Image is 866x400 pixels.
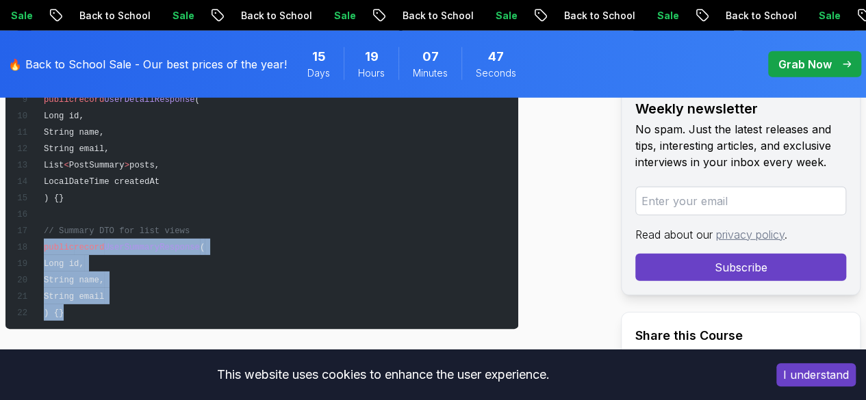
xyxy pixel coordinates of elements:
h2: Weekly newsletter [635,99,846,118]
p: Back to School [548,9,641,23]
span: String email, [44,144,110,154]
span: ( [195,95,200,105]
h2: Share this Course [635,326,846,345]
span: String name, [44,128,104,137]
span: < [64,161,68,170]
span: ) {} [44,194,64,203]
span: List [44,161,64,170]
p: Back to School [64,9,157,23]
span: > [125,161,129,170]
p: Back to School [710,9,803,23]
a: privacy policy [716,228,785,241]
span: 47 Seconds [488,47,504,66]
span: Minutes [413,66,448,80]
span: // Summary DTO for list views [44,226,190,236]
p: Read about our . [635,226,846,243]
p: Sale [803,9,847,23]
button: Subscribe [635,254,846,281]
span: 7 Minutes [422,47,439,66]
p: Grab Now [778,56,832,72]
span: Long id, [44,259,84,269]
span: posts, [129,161,160,170]
span: PostSummary [69,161,125,170]
button: Accept cookies [776,363,856,386]
span: 15 Days [312,47,326,66]
span: UserDetailResponse [104,95,194,105]
span: ( [200,243,205,252]
span: LocalDateTime createdAt [44,177,160,187]
span: record [74,95,104,105]
p: Sale [318,9,362,23]
span: Long id, [44,111,84,121]
span: String email [44,292,104,302]
span: public [44,95,74,105]
input: Enter your email [635,187,846,215]
p: Sale [641,9,685,23]
p: Sale [157,9,201,23]
span: ) {} [44,308,64,318]
span: Days [307,66,330,80]
span: Seconds [476,66,516,80]
p: No spam. Just the latest releases and tips, interesting articles, and exclusive interviews in you... [635,121,846,170]
span: String name, [44,276,104,285]
span: 19 Hours [365,47,379,66]
span: public [44,243,74,252]
span: Hours [358,66,385,80]
span: record [74,243,104,252]
span: UserSummaryResponse [104,243,200,252]
p: Back to School [387,9,480,23]
p: Sale [480,9,524,23]
div: This website uses cookies to enhance the user experience. [10,360,756,390]
p: Back to School [225,9,318,23]
p: 🔥 Back to School Sale - Our best prices of the year! [8,56,287,72]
